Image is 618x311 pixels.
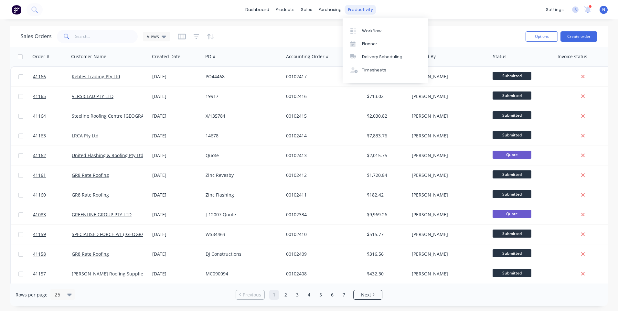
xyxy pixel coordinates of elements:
a: Next page [354,292,382,298]
div: 19917 [206,93,277,100]
span: Previous [243,292,261,298]
a: 41157 [33,264,72,284]
div: 00102410 [286,231,358,238]
a: Planner [343,38,428,50]
div: [PERSON_NAME] [412,192,484,198]
div: $713.02 [367,93,405,100]
a: GREENLINE GROUP PTY LTD [72,211,132,218]
div: $316.56 [367,251,405,257]
button: Create order [560,31,597,42]
span: 41162 [33,152,46,159]
a: LRCA Pty Ltd [72,133,99,139]
div: [PERSON_NAME] [412,73,484,80]
span: 41161 [33,172,46,178]
div: [DATE] [152,93,200,100]
a: Steeline Roofing Centre [GEOGRAPHIC_DATA] [72,113,168,119]
span: Next [361,292,371,298]
div: [PERSON_NAME] [412,211,484,218]
div: [PERSON_NAME] [412,133,484,139]
a: SPECIALISED FORCE P/L ([GEOGRAPHIC_DATA]) [72,231,170,237]
span: Submitted [493,72,531,80]
span: Submitted [493,170,531,178]
span: Submitted [493,190,531,198]
div: Planner [362,41,377,47]
span: 41158 [33,251,46,257]
a: Page 7 [339,290,349,300]
a: 41163 [33,126,72,145]
a: Timesheets [343,64,428,77]
a: VERSICLAD PTY LTD [72,93,113,99]
span: Submitted [493,91,531,100]
div: 00102416 [286,93,358,100]
a: GR8 Rate Roofing [72,251,109,257]
div: Workflow [362,28,381,34]
div: [PERSON_NAME] [412,251,484,257]
span: 41165 [33,93,46,100]
span: Submitted [493,111,531,119]
div: 00102411 [286,192,358,198]
span: 41160 [33,192,46,198]
a: 41083 [33,205,72,224]
div: X/135784 [206,113,277,119]
span: Quote [493,210,531,218]
span: Submitted [493,131,531,139]
a: Page 5 [316,290,325,300]
span: 41166 [33,73,46,80]
div: [DATE] [152,192,200,198]
div: Zinc Flashing [206,192,277,198]
div: 00102415 [286,113,358,119]
span: Submitted [493,230,531,238]
div: Invoice status [558,53,587,60]
div: 00102409 [286,251,358,257]
span: Rows per page [16,292,48,298]
img: Factory [12,5,21,15]
div: 00102334 [286,211,358,218]
div: Quote [206,152,277,159]
div: Customer Name [71,53,106,60]
div: $7,833.76 [367,133,405,139]
div: products [272,5,298,15]
ul: Pagination [233,290,385,300]
a: 41159 [33,225,72,244]
a: 41165 [33,87,72,106]
div: [DATE] [152,73,200,80]
div: [PERSON_NAME] [412,231,484,238]
a: 41158 [33,244,72,264]
div: [DATE] [152,271,200,277]
div: 00102408 [286,271,358,277]
div: [PERSON_NAME] [412,271,484,277]
a: Workflow [343,24,428,37]
a: 41166 [33,67,72,86]
span: N [602,7,605,13]
div: PO # [205,53,216,60]
div: [DATE] [152,231,200,238]
div: $9,969.26 [367,211,405,218]
a: GR8 Rate Roofing [72,172,109,178]
span: Quote [493,151,531,159]
div: $182.42 [367,192,405,198]
div: purchasing [315,5,345,15]
div: [DATE] [152,172,200,178]
div: 00102414 [286,133,358,139]
div: [DATE] [152,152,200,159]
div: DJ Constructions [206,251,277,257]
span: 41163 [33,133,46,139]
div: PO44468 [206,73,277,80]
a: 41162 [33,146,72,165]
div: 00102412 [286,172,358,178]
div: $2,030.82 [367,113,405,119]
div: [PERSON_NAME] [412,93,484,100]
div: Accounting Order # [286,53,329,60]
a: Page 3 [293,290,302,300]
div: [PERSON_NAME] [412,172,484,178]
a: GR8 Rate Roofing [72,192,109,198]
a: 41164 [33,106,72,126]
a: Kebles Trading Pty Ltd [72,73,120,80]
div: [DATE] [152,133,200,139]
div: [DATE] [152,113,200,119]
a: Page 1 is your current page [269,290,279,300]
span: Submitted [493,249,531,257]
span: 41083 [33,211,46,218]
span: Views [147,33,159,40]
div: $2,015.75 [367,152,405,159]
